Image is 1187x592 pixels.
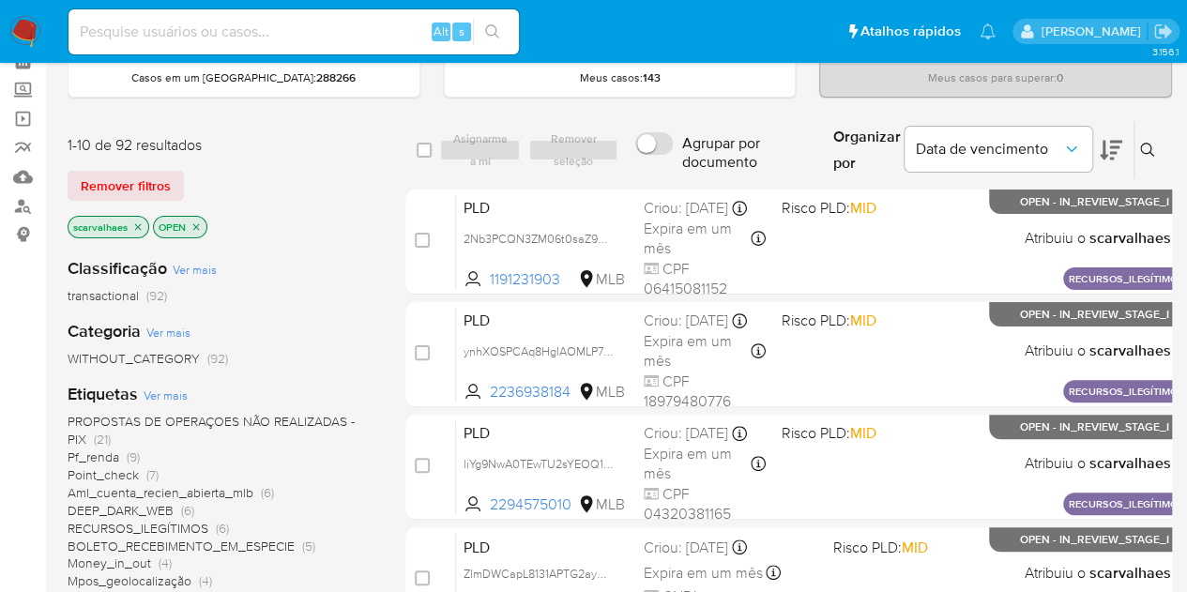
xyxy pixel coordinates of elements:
[473,19,511,45] button: search-icon
[860,22,961,41] span: Atalhos rápidos
[1151,44,1178,59] span: 3.156.1
[434,23,449,40] span: Alt
[1041,23,1147,40] p: sara.carvalhaes@mercadopago.com.br
[1153,22,1173,41] a: Sair
[68,20,519,44] input: Pesquise usuários ou casos...
[459,23,464,40] span: s
[980,23,996,39] a: Notificações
